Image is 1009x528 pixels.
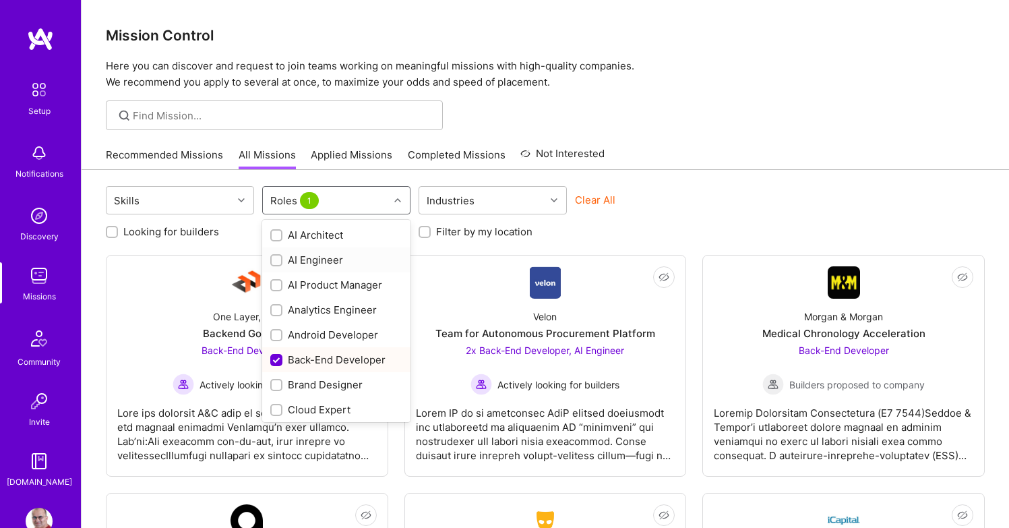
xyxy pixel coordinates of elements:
[311,148,392,170] a: Applied Missions
[270,353,402,367] div: Back-End Developer
[520,146,605,170] a: Not Interested
[575,193,615,207] button: Clear All
[423,191,478,210] div: Industries
[123,225,219,239] label: Looking for builders
[23,289,56,303] div: Missions
[270,378,402,392] div: Brand Designer
[470,374,492,395] img: Actively looking for builders
[111,191,143,210] div: Skills
[18,355,61,369] div: Community
[270,403,402,417] div: Cloud Expert
[828,266,860,299] img: Company Logo
[26,202,53,229] img: discovery
[659,272,669,283] i: icon EyeClosed
[117,395,377,463] div: Lore ips dolorsit A&C adip el seddoe, tempo, inc utlab etd magnaal enimadmi VenIamqu’n exer ullam...
[762,374,784,395] img: Builders proposed to company
[26,388,53,415] img: Invite
[200,378,322,392] span: Actively looking for builders
[799,345,889,356] span: Back-End Developer
[267,191,325,210] div: Roles
[117,108,132,123] i: icon SearchGrey
[466,345,624,356] span: 2x Back-End Developer, AI Engineer
[533,310,557,324] div: Velon
[29,415,50,429] div: Invite
[25,76,53,104] img: setup
[270,328,402,342] div: Android Developer
[270,303,402,317] div: Analytics Engineer
[7,475,72,489] div: [DOMAIN_NAME]
[497,378,619,392] span: Actively looking for builders
[173,374,194,395] img: Actively looking for builders
[394,197,401,204] i: icon Chevron
[270,253,402,267] div: AI Engineer
[203,326,291,341] div: Backend Go Team
[28,104,51,118] div: Setup
[804,310,883,324] div: Morgan & Morgan
[714,266,973,465] a: Company LogoMorgan & MorganMedical Chronology AccelerationBack-End Developer Builders proposed to...
[435,326,655,341] div: Team for Autonomous Procurement Platform
[239,148,296,170] a: All Missions
[530,266,561,299] img: Company Logo
[714,395,973,463] div: Loremip Dolorsitam Consectetura (E7 7544)Seddoe & Tempor’i utlaboreet dolore magnaal en adminim v...
[133,109,433,123] input: Find Mission...
[270,278,402,292] div: AI Product Manager
[238,197,245,204] i: icon Chevron
[27,27,54,51] img: logo
[26,140,53,167] img: bell
[16,167,63,181] div: Notifications
[106,27,985,44] h3: Mission Control
[408,148,506,170] a: Completed Missions
[202,345,292,356] span: Back-End Developer
[231,266,263,299] img: Company Logo
[106,58,985,90] p: Here you can discover and request to join teams working on meaningful missions with high-quality ...
[361,510,371,521] i: icon EyeClosed
[300,192,319,209] span: 1
[213,310,281,324] div: One Layer, LTD
[117,266,377,465] a: Company LogoOne Layer, LTDBackend Go TeamBack-End Developer Actively looking for buildersActively...
[957,510,968,521] i: icon EyeClosed
[416,395,675,463] div: Lorem IP do si ametconsec AdiP elitsed doeiusmodt inc utlaboreetd ma aliquaenim AD “minimveni” qu...
[436,225,532,239] label: Filter by my location
[416,266,675,465] a: Company LogoVelonTeam for Autonomous Procurement Platform2x Back-End Developer, AI Engineer Activ...
[659,510,669,521] i: icon EyeClosed
[23,322,55,355] img: Community
[270,228,402,242] div: AI Architect
[26,448,53,475] img: guide book
[551,197,557,204] i: icon Chevron
[20,229,59,243] div: Discovery
[789,378,925,392] span: Builders proposed to company
[762,326,925,341] div: Medical Chronology Acceleration
[26,262,53,289] img: teamwork
[106,148,223,170] a: Recommended Missions
[957,272,968,283] i: icon EyeClosed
